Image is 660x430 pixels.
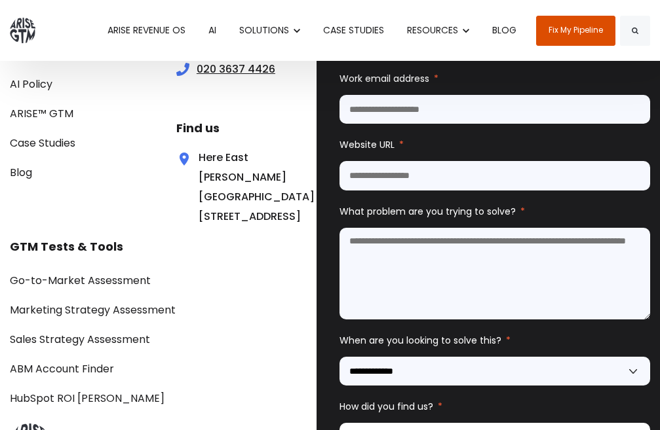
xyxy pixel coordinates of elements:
[340,205,516,218] span: What problem are you trying to solve?
[10,332,150,347] a: Sales Strategy Assessment
[10,361,114,376] a: ABM Account Finder
[10,391,165,406] a: HubSpot ROI [PERSON_NAME]
[10,106,73,121] a: ARISE™ GTM
[239,24,289,37] span: SOLUTIONS
[176,148,282,226] div: Here East [PERSON_NAME] [GEOGRAPHIC_DATA][STREET_ADDRESS]
[340,400,433,413] span: How did you find us?
[10,302,176,317] a: Marketing Strategy Assessment
[536,16,615,46] a: Fix My Pipeline
[10,165,32,180] a: Blog
[620,16,650,46] button: Search
[340,334,501,347] span: When are you looking to solve this?
[407,24,458,37] span: RESOURCES
[10,271,284,408] div: Navigation Menu
[176,118,284,138] h3: Find us
[10,135,75,151] a: Case Studies
[340,138,395,151] span: Website URL
[340,72,429,85] span: Work email address
[197,62,275,77] a: 020 3637 4426
[10,77,52,92] a: AI Policy
[10,237,284,257] h3: GTM Tests & Tools
[10,18,35,44] img: ARISE GTM logo grey
[10,273,151,288] a: Go-to-Market Assessment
